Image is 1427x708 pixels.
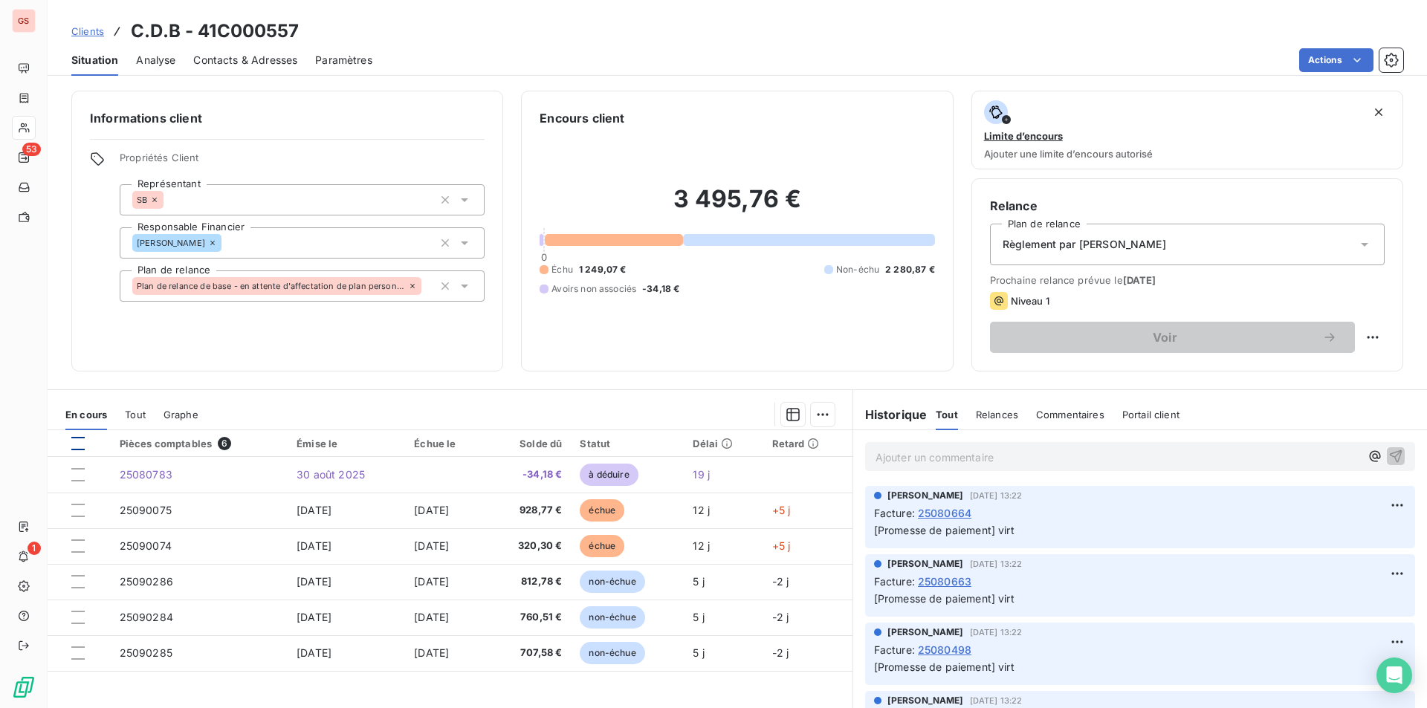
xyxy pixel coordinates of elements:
img: Logo LeanPay [12,675,36,699]
div: Statut [580,438,675,449]
span: -2 j [772,646,789,659]
span: [DATE] [297,539,331,552]
input: Ajouter une valeur [221,236,233,250]
span: 12 j [693,504,710,516]
span: Graphe [164,409,198,420]
span: [DATE] 13:22 [970,491,1023,500]
span: [DATE] [414,611,449,623]
span: 25080663 [918,574,971,589]
span: Ajouter une limite d’encours autorisé [984,148,1153,160]
span: [DATE] 13:22 [970,696,1023,705]
span: [DATE] 13:22 [970,559,1023,568]
span: 6 [218,437,231,450]
span: [Promesse de paiement] virt [874,592,1015,605]
span: Facture : [874,574,915,589]
span: [DATE] [297,646,331,659]
span: [DATE] [414,504,449,516]
a: Clients [71,24,104,39]
span: [PERSON_NAME] [887,489,964,502]
span: Niveau 1 [1011,295,1049,307]
input: Ajouter une valeur [164,193,175,207]
span: non-échue [580,642,644,664]
span: Commentaires [1036,409,1104,420]
span: 25090286 [120,575,173,588]
span: [PERSON_NAME] [887,694,964,707]
input: Ajouter une valeur [421,279,433,293]
span: -2 j [772,575,789,588]
span: +5 j [772,539,791,552]
div: Émise le [297,438,396,449]
span: Contacts & Adresses [193,53,297,68]
div: Open Intercom Messenger [1376,657,1412,693]
h6: Encours client [540,109,624,127]
span: Portail client [1122,409,1180,420]
span: Plan de relance de base - en attente d'affectation de plan personnalisée [137,282,405,290]
span: 25080498 [918,642,971,657]
span: 5 j [693,646,704,659]
span: [DATE] [414,646,449,659]
div: Échue le [414,438,478,449]
span: Paramètres [315,53,372,68]
span: 5 j [693,575,704,588]
span: Relances [976,409,1018,420]
span: à déduire [580,464,638,486]
span: 1 [27,542,41,555]
span: [DATE] 13:22 [970,628,1023,637]
span: 928,77 € [496,503,563,518]
span: Non-échu [836,263,879,276]
span: [DATE] [1123,274,1156,286]
span: 2 280,87 € [885,263,935,276]
button: Limite d’encoursAjouter une limite d’encours autorisé [971,91,1403,169]
h2: 3 495,76 € [540,184,934,229]
span: Échu [551,263,573,276]
div: Solde dû [496,438,563,449]
span: [Promesse de paiement] virt [874,660,1015,673]
span: [PERSON_NAME] [137,238,205,247]
span: 25090074 [120,539,172,552]
span: 53 [22,143,41,156]
h6: Relance [990,197,1385,215]
span: [DATE] [414,575,449,588]
span: -2 j [772,611,789,623]
span: Prochaine relance prévue le [990,274,1385,286]
span: 25080783 [120,468,172,481]
span: 760,51 € [496,610,563,625]
span: Situation [71,53,118,68]
span: 5 j [693,611,704,623]
span: 25090075 [120,504,172,516]
span: En cours [65,409,107,420]
span: +5 j [772,504,791,516]
h6: Historique [853,406,928,423]
span: Règlement par [PERSON_NAME] [1003,237,1166,252]
span: Analyse [136,53,175,68]
span: 30 août 2025 [297,468,365,481]
span: SB [137,195,147,204]
span: 25080664 [918,505,971,521]
span: [PERSON_NAME] [887,557,964,571]
div: Retard [772,438,844,449]
span: échue [580,535,624,557]
span: Propriétés Client [120,152,485,172]
span: -34,18 € [496,467,563,482]
span: Tout [936,409,958,420]
span: [PERSON_NAME] [887,626,964,639]
span: 812,78 € [496,574,563,589]
div: Délai [693,438,754,449]
span: [DATE] [297,575,331,588]
span: non-échue [580,571,644,593]
span: Facture : [874,505,915,521]
span: -34,18 € [642,282,679,296]
span: non-échue [580,606,644,629]
span: 707,58 € [496,646,563,660]
span: Facture : [874,642,915,657]
span: [DATE] [414,539,449,552]
span: 25090285 [120,646,172,659]
span: 25090284 [120,611,173,623]
span: Voir [1008,331,1322,343]
span: 12 j [693,539,710,552]
h6: Informations client [90,109,485,127]
button: Voir [990,322,1355,353]
span: [Promesse de paiement] virt [874,524,1015,536]
span: Limite d’encours [984,130,1063,142]
span: échue [580,499,624,522]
